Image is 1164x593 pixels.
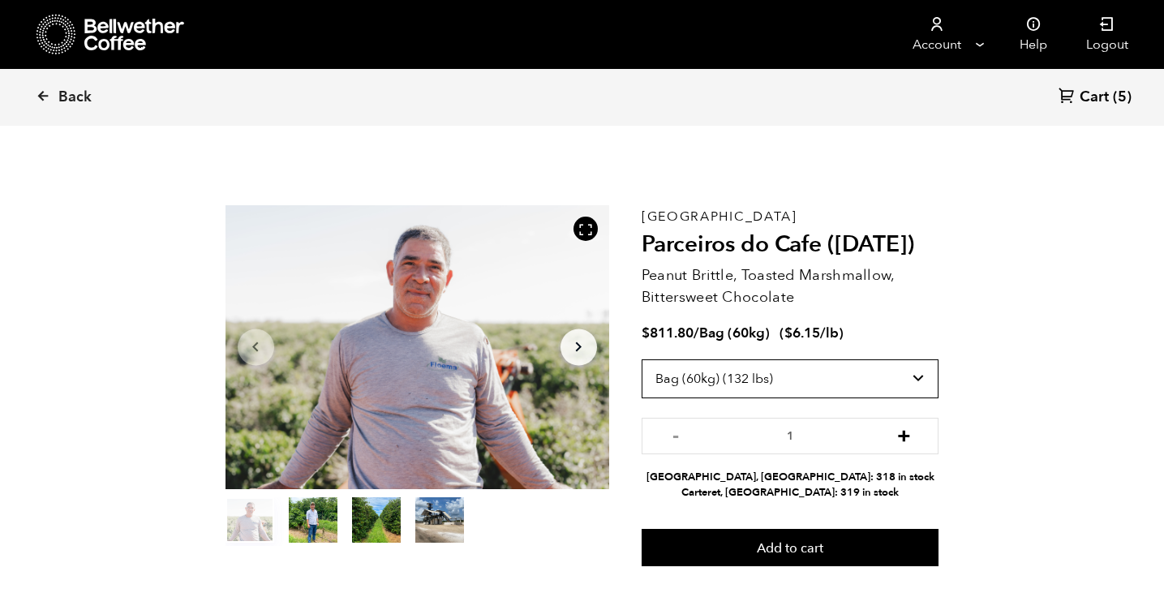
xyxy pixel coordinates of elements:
[694,324,699,342] span: /
[894,426,914,442] button: +
[1113,88,1132,107] span: (5)
[780,324,844,342] span: ( )
[642,529,939,566] button: Add to cart
[1059,87,1132,109] a: Cart (5)
[642,231,939,259] h2: Parceiros do Cafe ([DATE])
[666,426,686,442] button: -
[642,324,650,342] span: $
[820,324,839,342] span: /lb
[642,264,939,308] p: Peanut Brittle, Toasted Marshmallow, Bittersweet Chocolate
[784,324,820,342] bdi: 6.15
[784,324,792,342] span: $
[58,88,92,107] span: Back
[642,470,939,485] li: [GEOGRAPHIC_DATA], [GEOGRAPHIC_DATA]: 318 in stock
[1080,88,1109,107] span: Cart
[642,485,939,501] li: Carteret, [GEOGRAPHIC_DATA]: 319 in stock
[699,324,770,342] span: Bag (60kg)
[642,324,694,342] bdi: 811.80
